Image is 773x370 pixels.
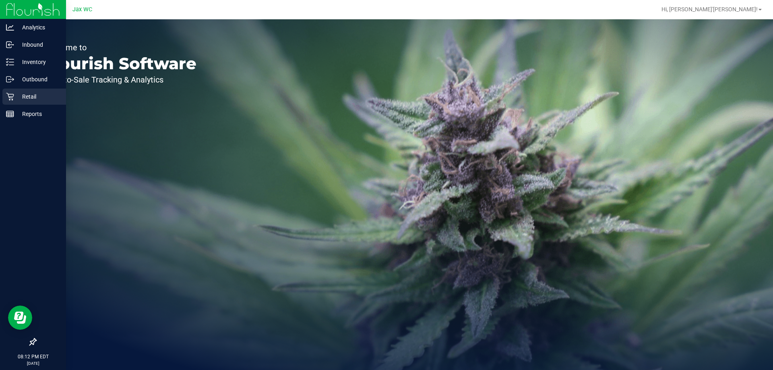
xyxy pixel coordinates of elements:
[43,43,196,52] p: Welcome to
[6,23,14,31] inline-svg: Analytics
[72,6,92,13] span: Jax WC
[14,23,62,32] p: Analytics
[4,353,62,360] p: 08:12 PM EDT
[6,110,14,118] inline-svg: Reports
[8,306,32,330] iframe: Resource center
[43,76,196,84] p: Seed-to-Sale Tracking & Analytics
[14,40,62,50] p: Inbound
[14,109,62,119] p: Reports
[14,57,62,67] p: Inventory
[14,92,62,101] p: Retail
[4,360,62,366] p: [DATE]
[6,41,14,49] inline-svg: Inbound
[6,58,14,66] inline-svg: Inventory
[14,74,62,84] p: Outbound
[43,56,196,72] p: Flourish Software
[6,75,14,83] inline-svg: Outbound
[6,93,14,101] inline-svg: Retail
[661,6,758,12] span: Hi, [PERSON_NAME]'[PERSON_NAME]!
